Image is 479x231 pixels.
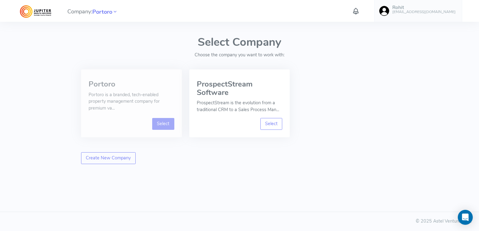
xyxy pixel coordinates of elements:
[197,100,283,113] p: ProspectStream is the evolution from a traditional CRM to a Sales Process Man...
[197,80,283,97] h3: ProspectStream Software
[392,10,456,14] h6: [EMAIL_ADDRESS][DOMAIN_NAME]
[67,6,118,16] span: Company:
[89,92,174,112] p: Portoro is a branded, tech-enabled property management company for premium va...
[458,210,473,225] div: Open Intercom Messenger
[379,6,389,16] img: user-image
[92,8,112,16] span: Portoro
[260,118,283,130] a: Select
[392,5,456,10] h5: Rohit
[81,152,136,164] a: Create New Company
[81,52,398,59] p: Choose the company you want to work with:
[89,80,174,88] h3: Portoro
[152,118,174,130] a: Select
[7,218,472,225] div: © 2025 Astel Ventures Ltd.
[92,8,112,15] a: Portoro
[81,36,398,49] h1: Select Company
